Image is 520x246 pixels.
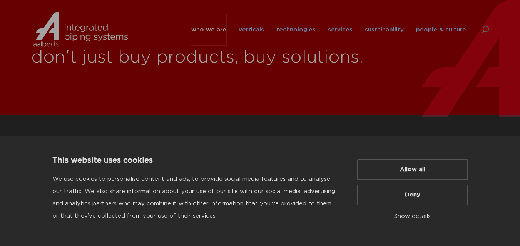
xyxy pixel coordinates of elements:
[239,14,264,45] a: verticals
[328,14,353,45] a: services
[365,14,404,45] a: sustainability
[52,155,339,167] p: This website uses cookies
[357,159,468,180] button: Allow all
[357,185,468,205] button: Deny
[52,173,339,222] p: We use cookies to personalise content and ads, to provide social media features and to analyse ou...
[276,14,316,45] a: technologies
[416,14,466,45] a: people & culture
[191,14,226,45] a: who we are
[357,210,468,223] button: Show details
[191,14,466,45] nav: Menu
